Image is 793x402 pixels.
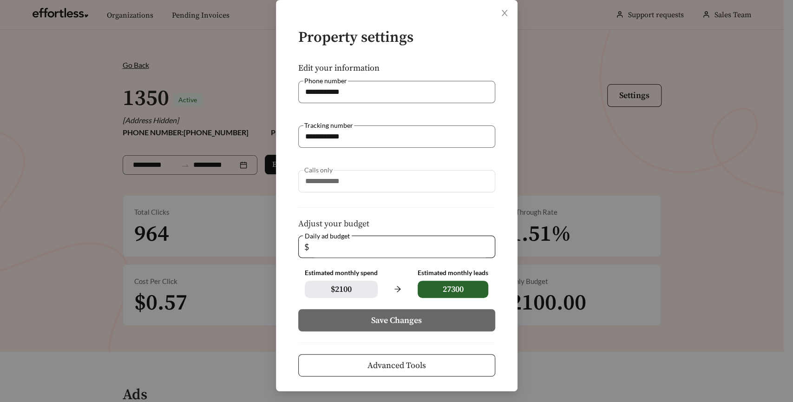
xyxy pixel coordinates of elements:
[389,280,406,298] span: arrow-right
[298,64,495,73] h5: Edit your information
[304,236,309,257] span: $
[367,359,426,372] span: Advanced Tools
[305,269,378,277] div: Estimated monthly spend
[298,354,495,376] button: Advanced Tools
[305,281,378,298] span: $ 2100
[298,30,495,46] h4: Property settings
[298,219,495,229] h5: Adjust your budget
[298,309,495,331] button: Save Changes
[418,269,488,277] div: Estimated monthly leads
[500,9,509,17] span: close
[298,361,495,369] a: Advanced Tools
[418,281,488,298] span: 27300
